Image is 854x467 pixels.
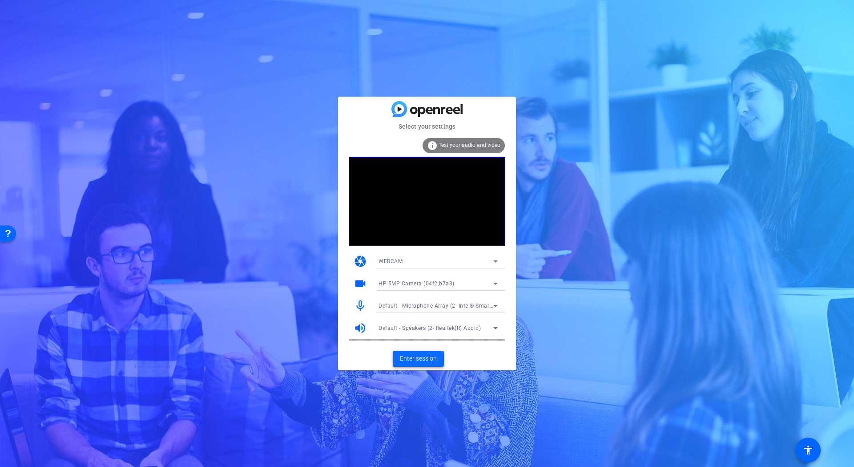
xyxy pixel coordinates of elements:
[379,258,403,264] span: WEBCAM
[338,122,516,131] mat-card-subtitle: Select your settings
[393,351,444,367] button: Enter session
[803,445,814,455] mat-icon: accessibility
[354,299,367,313] mat-icon: mic_none
[379,280,455,287] span: HP 5MP Camera (04f2:b7a8)
[391,101,463,117] img: blue-gradient.svg
[427,140,438,151] mat-icon: info
[439,142,500,148] span: Test your audio and video
[379,325,481,331] span: Default - Speakers (2- Realtek(R) Audio)
[354,255,367,268] mat-icon: camera
[354,321,367,335] mat-icon: volume_up
[379,302,606,309] span: Default - Microphone Array (2- Intel® Smart Sound Technology for Digital Microphones)
[400,354,437,363] span: Enter session
[354,277,367,290] mat-icon: videocam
